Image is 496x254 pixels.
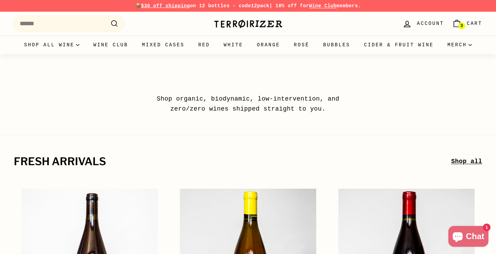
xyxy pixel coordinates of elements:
[451,157,482,167] a: Shop all
[446,226,490,248] inbox-online-store-chat: Shopify online store chat
[251,3,269,9] strong: 12pack
[398,13,448,34] a: Account
[86,36,135,54] a: Wine Club
[460,23,463,28] span: 3
[467,20,482,27] span: Cart
[14,156,451,168] h2: fresh arrivals
[191,36,217,54] a: Red
[17,36,87,54] summary: Shop all wine
[440,36,479,54] summary: Merch
[357,36,441,54] a: Cider & Fruit Wine
[287,36,316,54] a: Rosé
[309,3,337,9] a: Wine Club
[141,3,190,9] span: $30 off shipping
[448,13,486,34] a: Cart
[417,20,444,27] span: Account
[316,36,357,54] a: Bubbles
[141,94,355,114] p: Shop organic, biodynamic, low-intervention, and zero/zero wines shipped straight to you.
[14,2,482,10] p: 📦 on 12 bottles - code | 10% off for members.
[135,36,191,54] a: Mixed Cases
[250,36,287,54] a: Orange
[217,36,250,54] a: White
